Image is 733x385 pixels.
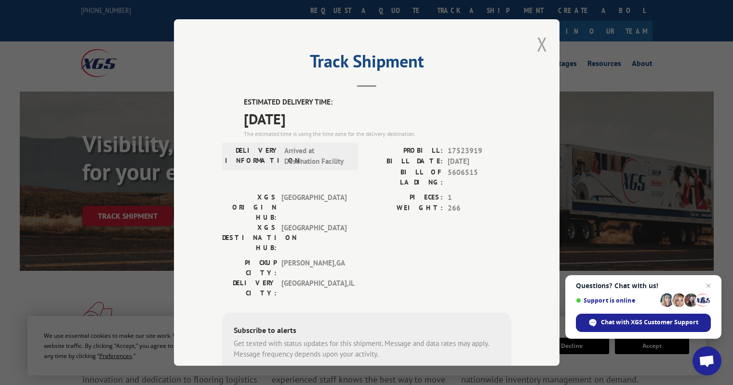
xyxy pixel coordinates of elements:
label: PROBILL: [367,146,443,157]
label: XGS ORIGIN HUB: [222,192,277,223]
label: XGS DESTINATION HUB: [222,223,277,253]
div: Get texted with status updates for this shipment. Message and data rates may apply. Message frequ... [234,338,500,360]
h2: Track Shipment [222,54,511,73]
span: Questions? Chat with us! [576,282,711,290]
div: Open chat [693,346,721,375]
label: BILL DATE: [367,156,443,167]
span: 1 [448,192,511,203]
span: Arrived at Destination Facility [284,146,349,167]
div: Subscribe to alerts [234,324,500,338]
span: [DATE] [244,108,511,130]
label: PIECES: [367,192,443,203]
label: ESTIMATED DELIVERY TIME: [244,97,511,108]
div: Chat with XGS Customer Support [576,314,711,332]
span: [PERSON_NAME] , GA [281,258,347,278]
button: Close modal [537,31,547,57]
span: Support is online [576,297,657,304]
label: WEIGHT: [367,203,443,214]
span: [GEOGRAPHIC_DATA] , IL [281,278,347,298]
label: BILL OF LADING: [367,167,443,187]
div: The estimated time is using the time zone for the delivery destination. [244,130,511,138]
span: 266 [448,203,511,214]
label: PICKUP CITY: [222,258,277,278]
span: [GEOGRAPHIC_DATA] [281,192,347,223]
span: [DATE] [448,156,511,167]
span: 17523919 [448,146,511,157]
label: DELIVERY INFORMATION: [225,146,280,167]
span: [GEOGRAPHIC_DATA] [281,223,347,253]
span: Close chat [703,280,714,292]
span: 5606515 [448,167,511,187]
label: DELIVERY CITY: [222,278,277,298]
span: Chat with XGS Customer Support [601,318,698,327]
